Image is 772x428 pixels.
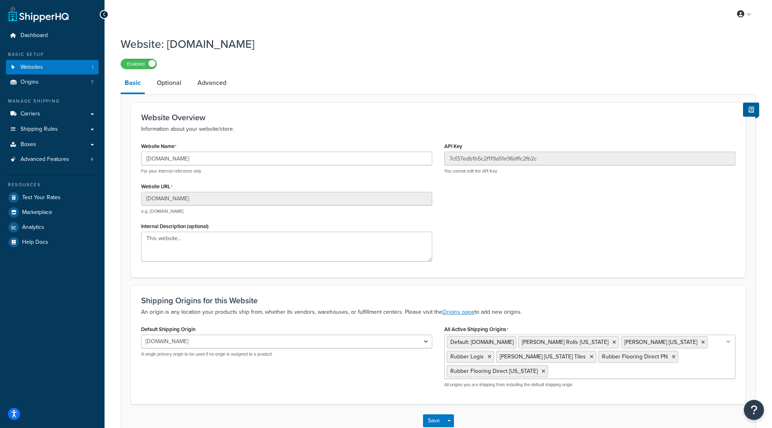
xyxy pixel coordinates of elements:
h1: Website: [DOMAIN_NAME] [121,36,746,52]
p: e.g. [DOMAIN_NAME] [141,208,432,214]
a: Websites1 [6,60,99,75]
a: Carriers [6,107,99,121]
label: Website Name [141,143,177,150]
a: Dashboard [6,28,99,43]
p: An origin is any location your products ship from, whether its vendors, warehouses, or fulfillmen... [141,307,735,317]
p: For your internal reference only [141,168,432,174]
span: Shipping Rules [21,126,58,133]
label: API Key [444,143,462,149]
a: Origins7 [6,75,99,90]
span: Origins [21,79,39,86]
h3: Shipping Origins for this Website [141,296,735,305]
a: Optional [153,73,185,93]
span: Help Docs [22,239,48,246]
button: Save [423,414,445,427]
span: Rubber Flooring Direct [US_STATE] [450,367,538,375]
textarea: This website... [141,232,432,261]
li: Websites [6,60,99,75]
div: Resources [6,181,99,188]
span: Boxes [21,141,36,148]
label: Default Shipping Origin [141,326,195,332]
button: Open Resource Center [744,400,764,420]
span: Rubber Logix [450,352,484,361]
span: Rubber Flooring Direct PN [602,352,668,361]
label: Enabled [121,59,156,69]
span: 1 [92,64,93,71]
a: Boxes [6,137,99,152]
a: Origins page [442,308,474,316]
input: XDL713J089NBV22 [444,152,735,165]
span: [PERSON_NAME] [US_STATE] Tiles [500,352,586,361]
span: Dashboard [21,32,48,39]
li: Advanced Features [6,152,99,167]
a: Analytics [6,220,99,235]
span: 7 [91,79,93,86]
span: Test Your Rates [22,194,61,201]
li: Origins [6,75,99,90]
label: Internal Description (optional) [141,223,209,229]
button: Show Help Docs [743,103,759,117]
span: Marketplace [22,209,52,216]
p: Information about your website/store. [141,124,735,134]
div: Manage Shipping [6,98,99,105]
span: 4 [90,156,93,163]
div: Basic Setup [6,51,99,58]
h3: Website Overview [141,113,735,122]
label: Website URL [141,183,172,190]
span: [PERSON_NAME] Rolls [US_STATE] [522,338,608,346]
a: Test Your Rates [6,190,99,205]
a: Marketplace [6,205,99,220]
span: Carriers [21,111,40,117]
span: Default: [DOMAIN_NAME] [450,338,513,346]
a: Shipping Rules [6,122,99,137]
p: A single primary origin to be used if no origin is assigned to a product [141,351,432,357]
a: Basic [121,73,145,94]
a: Help Docs [6,235,99,249]
span: Advanced Features [21,156,69,163]
p: All origins you are shipping from including the default shipping origin [444,382,735,388]
span: [PERSON_NAME] [US_STATE] [624,338,697,346]
span: Websites [21,64,43,71]
p: You cannot edit the API Key [444,168,735,174]
a: Advanced Features4 [6,152,99,167]
label: All Active Shipping Origins [444,326,508,333]
span: Analytics [22,224,44,231]
a: Advanced [193,73,230,93]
